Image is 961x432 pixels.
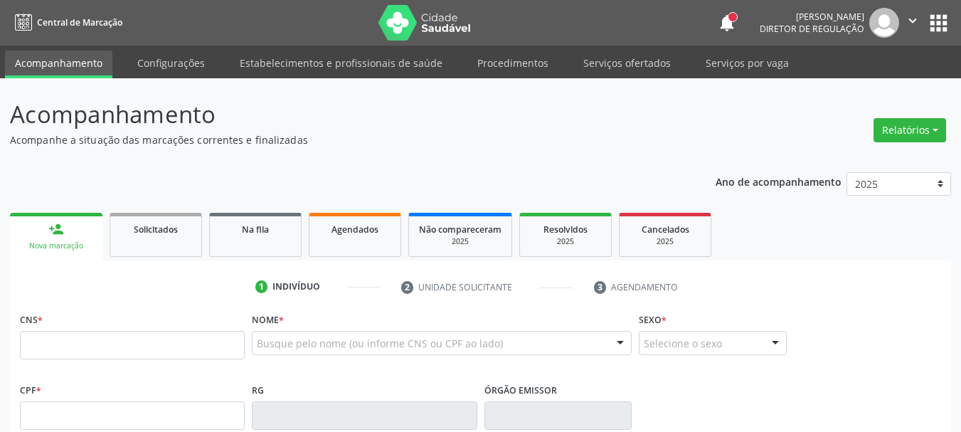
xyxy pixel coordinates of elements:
a: Acompanhamento [5,51,112,78]
a: Central de Marcação [10,11,122,34]
label: Sexo [639,309,667,331]
div: 1 [255,280,268,293]
div: 2025 [419,236,501,247]
span: Agendados [331,223,378,236]
span: Solicitados [134,223,178,236]
button: apps [926,11,951,36]
p: Acompanhamento [10,97,669,132]
label: CNS [20,309,43,331]
span: Diretor de regulação [760,23,864,35]
a: Procedimentos [467,51,558,75]
span: Resolvidos [543,223,588,236]
label: Nome [252,309,284,331]
div: 2025 [630,236,701,247]
div: 2025 [530,236,601,247]
span: Não compareceram [419,223,501,236]
label: Órgão emissor [484,379,557,401]
div: Nova marcação [20,241,92,251]
span: Busque pelo nome (ou informe CNS ou CPF ao lado) [257,336,503,351]
div: [PERSON_NAME] [760,11,864,23]
p: Ano de acompanhamento [716,172,841,190]
span: Central de Marcação [37,16,122,28]
div: Indivíduo [272,280,320,293]
a: Serviços ofertados [573,51,681,75]
label: RG [252,379,264,401]
button: Relatórios [874,118,946,142]
span: Na fila [242,223,269,236]
span: Cancelados [642,223,689,236]
button:  [899,8,926,38]
div: person_add [48,221,64,237]
button: notifications [717,13,737,33]
img: img [869,8,899,38]
a: Serviços por vaga [696,51,799,75]
a: Configurações [127,51,215,75]
a: Estabelecimentos e profissionais de saúde [230,51,452,75]
span: Selecione o sexo [644,336,722,351]
i:  [905,13,920,28]
p: Acompanhe a situação das marcações correntes e finalizadas [10,132,669,147]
